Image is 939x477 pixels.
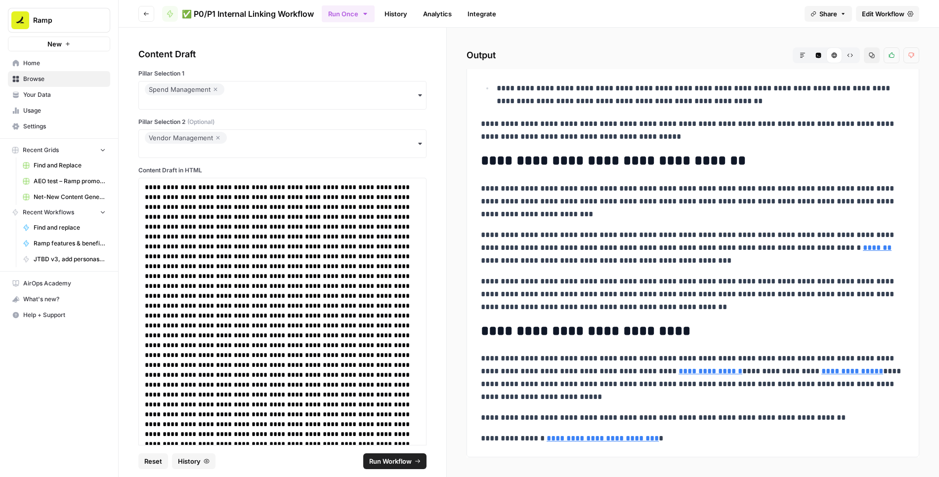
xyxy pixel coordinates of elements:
span: Settings [23,122,106,131]
button: What's new? [8,291,110,307]
span: New [47,39,62,49]
button: Help + Support [8,307,110,323]
span: AEO test – Ramp promo content v2 [34,177,106,186]
span: Home [23,59,106,68]
button: Recent Workflows [8,205,110,220]
a: AirOps Academy [8,276,110,291]
span: Ramp features & benefits generator – Content tuning version [34,239,106,248]
a: Edit Workflow [856,6,919,22]
a: Ramp features & benefits generator – Content tuning version [18,236,110,251]
div: Vendor Management [149,132,223,144]
div: Spend Management [149,83,220,95]
button: Spend Management [138,81,427,110]
button: History [172,453,215,469]
label: Content Draft in HTML [138,166,427,175]
span: Run Workflow [369,456,412,466]
label: Pillar Selection 2 [138,118,427,126]
span: ✅ P0/P1 Internal Linking Workflow [182,8,314,20]
button: Reset [138,453,168,469]
div: Content Draft [138,47,427,61]
label: Pillar Selection 1 [138,69,427,78]
span: Your Data [23,90,106,99]
span: (Optional) [187,118,214,126]
a: Usage [8,103,110,119]
span: Recent Workflows [23,208,74,217]
a: JTBD v3, add personas (wip) [18,251,110,267]
span: History [178,456,201,466]
a: Settings [8,119,110,134]
span: Reset [144,456,162,466]
a: Net-New Content Generator - Grid Template [18,189,110,205]
a: Integrate [462,6,502,22]
span: Usage [23,106,106,115]
span: Share [819,9,837,19]
span: JTBD v3, add personas (wip) [34,255,106,264]
a: History [379,6,413,22]
button: Workspace: Ramp [8,8,110,33]
span: Net-New Content Generator - Grid Template [34,193,106,201]
a: Find and Replace [18,158,110,173]
span: Find and replace [34,223,106,232]
img: Ramp Logo [11,11,29,29]
span: AirOps Academy [23,279,106,288]
button: Run Once [322,5,375,22]
span: Edit Workflow [862,9,904,19]
a: AEO test – Ramp promo content v2 [18,173,110,189]
button: Recent Grids [8,143,110,158]
span: Find and Replace [34,161,106,170]
span: Browse [23,75,106,83]
a: Find and replace [18,220,110,236]
span: Recent Grids [23,146,59,155]
button: Share [805,6,852,22]
a: Home [8,55,110,71]
a: ✅ P0/P1 Internal Linking Workflow [162,6,314,22]
a: Your Data [8,87,110,103]
a: Analytics [417,6,458,22]
button: New [8,37,110,51]
button: Run Workflow [363,453,427,469]
span: Help + Support [23,311,106,319]
a: Browse [8,71,110,87]
span: Ramp [33,15,93,25]
h2: Output [467,47,919,63]
button: Vendor Management [138,129,427,158]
